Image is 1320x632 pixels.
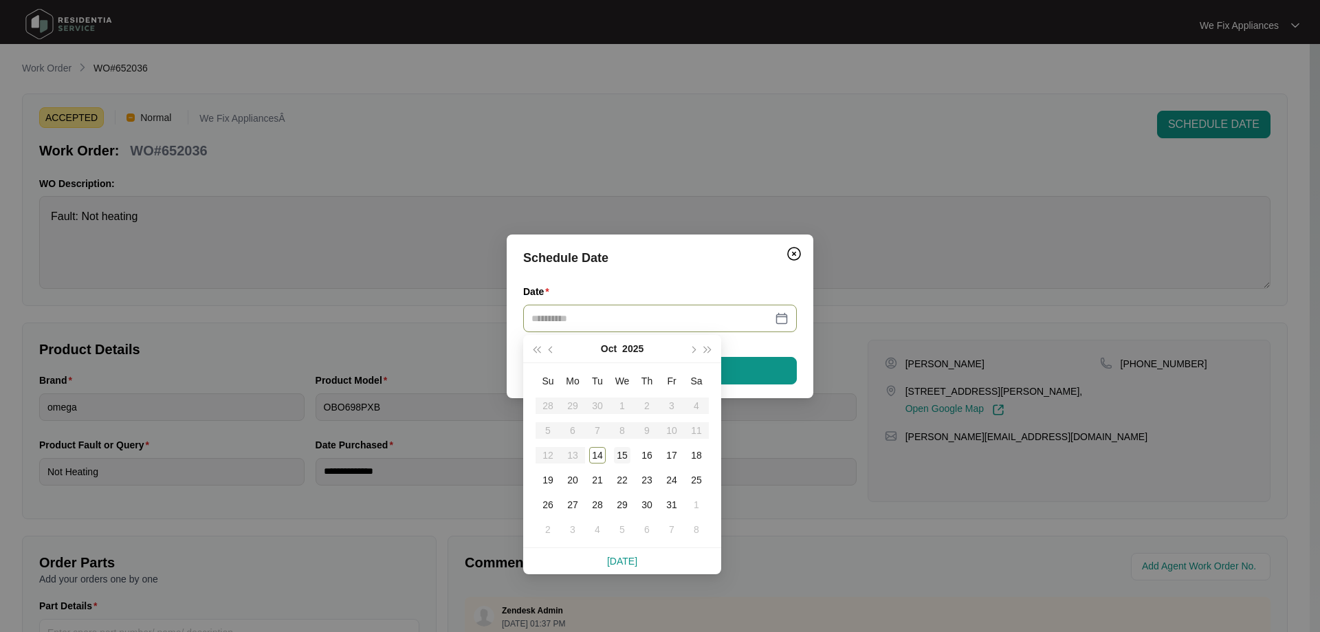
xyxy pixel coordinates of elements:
[614,521,630,538] div: 5
[635,443,659,468] td: 2025-10-16
[585,468,610,492] td: 2025-10-21
[531,311,772,326] input: Date
[684,468,709,492] td: 2025-10-25
[659,492,684,517] td: 2025-10-31
[688,497,705,513] div: 1
[614,447,630,464] div: 15
[564,497,581,513] div: 27
[688,521,705,538] div: 8
[540,497,556,513] div: 26
[523,285,555,298] label: Date
[663,472,680,488] div: 24
[639,521,655,538] div: 6
[585,492,610,517] td: 2025-10-28
[614,497,630,513] div: 29
[536,369,560,393] th: Su
[589,521,606,538] div: 4
[585,517,610,542] td: 2025-11-04
[684,517,709,542] td: 2025-11-08
[635,369,659,393] th: Th
[688,472,705,488] div: 25
[610,369,635,393] th: We
[659,468,684,492] td: 2025-10-24
[783,243,805,265] button: Close
[684,443,709,468] td: 2025-10-18
[536,492,560,517] td: 2025-10-26
[523,248,797,268] div: Schedule Date
[635,517,659,542] td: 2025-11-06
[589,472,606,488] div: 21
[684,492,709,517] td: 2025-11-01
[663,521,680,538] div: 7
[614,472,630,488] div: 22
[639,447,655,464] div: 16
[585,443,610,468] td: 2025-10-14
[540,472,556,488] div: 19
[622,335,643,362] button: 2025
[536,517,560,542] td: 2025-11-02
[610,492,635,517] td: 2025-10-29
[610,517,635,542] td: 2025-11-05
[610,443,635,468] td: 2025-10-15
[564,521,581,538] div: 3
[560,517,585,542] td: 2025-11-03
[589,447,606,464] div: 14
[564,472,581,488] div: 20
[663,447,680,464] div: 17
[659,443,684,468] td: 2025-10-17
[786,246,802,262] img: closeCircle
[663,497,680,513] div: 31
[585,369,610,393] th: Tu
[659,369,684,393] th: Fr
[607,556,637,567] a: [DATE]
[540,521,556,538] div: 2
[560,492,585,517] td: 2025-10-27
[639,472,655,488] div: 23
[560,369,585,393] th: Mo
[536,468,560,492] td: 2025-10-19
[589,497,606,513] div: 28
[684,369,709,393] th: Sa
[659,517,684,542] td: 2025-11-07
[688,447,705,464] div: 18
[635,468,659,492] td: 2025-10-23
[610,468,635,492] td: 2025-10-22
[635,492,659,517] td: 2025-10-30
[639,497,655,513] div: 30
[601,335,617,362] button: Oct
[560,468,585,492] td: 2025-10-20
